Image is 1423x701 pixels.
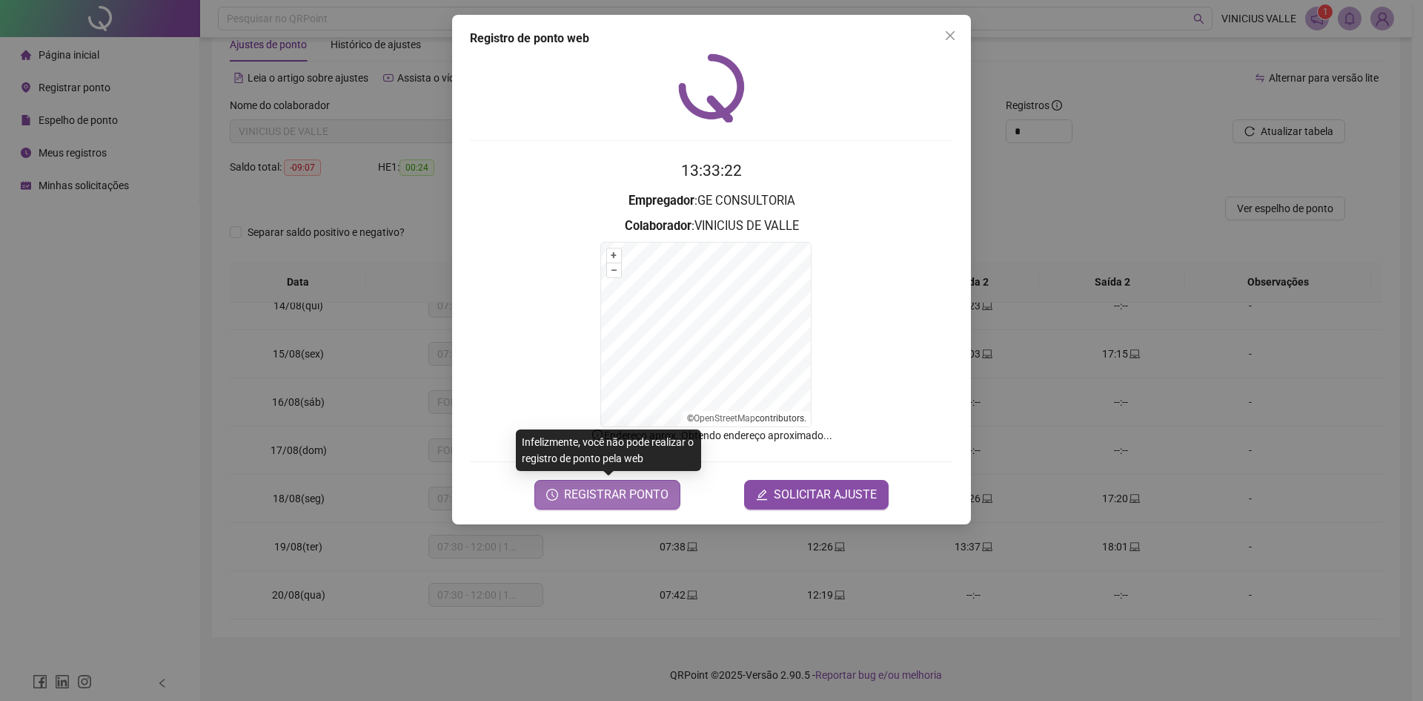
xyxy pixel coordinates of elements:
span: clock-circle [546,489,558,501]
button: editSOLICITAR AJUSTE [744,480,889,510]
li: © contributors. [687,413,806,424]
button: + [607,249,621,263]
span: info-circle [591,428,604,441]
a: OpenStreetMap [694,413,755,424]
h3: : GE CONSULTORIA [470,191,953,211]
span: edit [756,489,768,501]
div: Registro de ponto web [470,30,953,47]
span: close [944,30,956,42]
time: 13:33:22 [681,162,742,180]
button: Close [938,24,962,47]
span: REGISTRAR PONTO [564,486,669,504]
span: SOLICITAR AJUSTE [774,486,877,504]
p: Endereço aprox. : Obtendo endereço aproximado... [470,427,953,444]
button: REGISTRAR PONTO [534,480,680,510]
h3: : VINICIUS DE VALLE [470,217,953,236]
button: – [607,263,621,277]
strong: Empregador [628,194,694,208]
div: Infelizmente, você não pode realizar o registro de ponto pela web [516,430,701,471]
strong: Colaborador [625,219,691,233]
img: QRPoint [678,53,745,122]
